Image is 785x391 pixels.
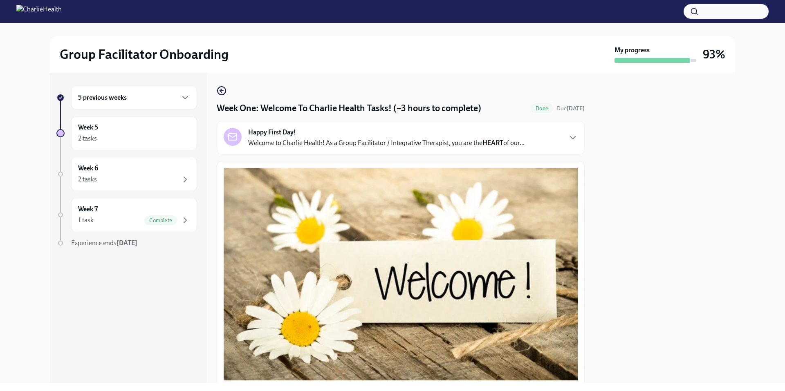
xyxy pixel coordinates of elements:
[78,93,127,102] h6: 5 previous weeks
[556,105,585,112] span: Due
[224,168,578,380] button: Zoom image
[703,47,725,62] h3: 93%
[71,86,197,109] div: 5 previous weeks
[56,157,197,191] a: Week 62 tasks
[56,116,197,150] a: Week 52 tasks
[248,128,296,137] strong: Happy First Day!
[217,102,481,114] h4: Week One: Welcome To Charlie Health Tasks! (~3 hours to complete)
[615,46,650,55] strong: My progress
[248,139,525,147] p: Welcome to Charlie Health! As a Group Facilitator / Integrative Therapist, you are the of our...
[117,239,137,247] strong: [DATE]
[567,105,585,112] strong: [DATE]
[78,164,98,173] h6: Week 6
[78,123,98,132] h6: Week 5
[78,175,97,184] div: 2 tasks
[78,205,98,214] h6: Week 7
[531,105,553,112] span: Done
[482,139,503,147] strong: HEART
[556,105,585,112] span: August 4th, 2025 09:00
[56,198,197,232] a: Week 71 taskComplete
[60,46,229,63] h2: Group Facilitator Onboarding
[78,216,94,225] div: 1 task
[78,134,97,143] div: 2 tasks
[16,5,62,18] img: CharlieHealth
[144,217,177,223] span: Complete
[71,239,137,247] span: Experience ends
